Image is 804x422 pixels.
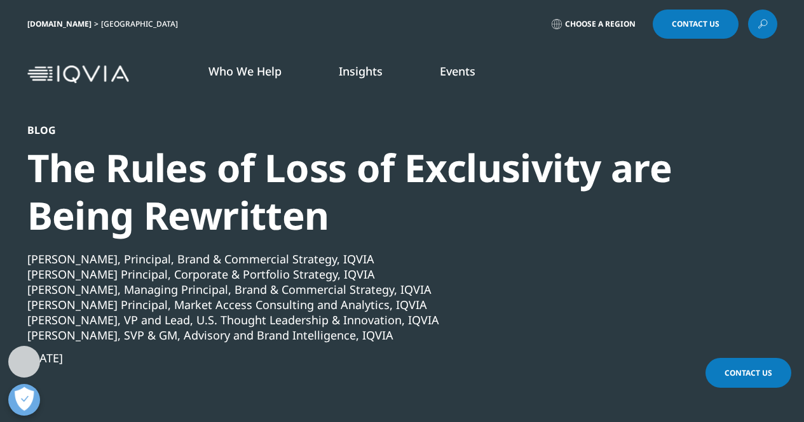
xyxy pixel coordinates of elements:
span: Choose a Region [565,19,636,29]
img: IQVIA Healthcare Information Technology and Pharma Clinical Research Company [27,65,129,84]
div: [PERSON_NAME], Principal, Brand & Commercial Strategy, IQVIA [27,251,709,267]
a: Contact Us [653,10,739,39]
div: [DATE] [27,350,709,366]
span: Contact Us [672,20,719,28]
a: Who We Help [208,63,282,79]
a: [DOMAIN_NAME] [27,18,92,29]
div: [PERSON_NAME], VP and Lead, U.S. Thought Leadership & Innovation, IQVIA [27,312,709,327]
div: [PERSON_NAME] Principal, Market Access Consulting and Analytics, IQVIA [27,297,709,312]
a: Events [440,63,475,79]
a: Contact Us [705,358,791,388]
button: Open Preferences [8,384,40,416]
div: [PERSON_NAME] Principal, Corporate & Portfolio Strategy, IQVIA [27,267,709,282]
div: The Rules of Loss of Exclusivity are Being Rewritten [27,144,709,239]
div: [PERSON_NAME], SVP & GM, Advisory and Brand Intelligence, IQVIA [27,327,709,343]
div: [PERSON_NAME], Managing Principal, Brand & Commercial Strategy, IQVIA [27,282,709,297]
nav: Primary [134,44,777,104]
div: [GEOGRAPHIC_DATA] [101,19,183,29]
a: Insights [339,63,383,79]
div: Blog [27,124,709,136]
span: Contact Us [725,367,772,378]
